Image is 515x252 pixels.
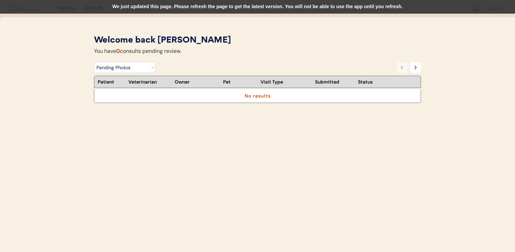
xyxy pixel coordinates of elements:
[94,34,421,47] div: Welcome back [PERSON_NAME]
[116,47,120,55] font: 0
[223,79,257,84] div: Pet
[94,47,181,55] div: You have consults pending review.
[315,79,355,84] div: Submitted
[128,79,171,84] div: Veterinarian
[175,79,220,84] div: Owner
[261,79,312,84] div: Visit Type
[358,79,392,84] div: Status
[98,79,125,84] div: Patient
[245,93,271,98] div: No results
